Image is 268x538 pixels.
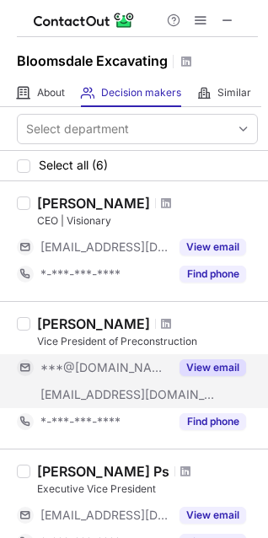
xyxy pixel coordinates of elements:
[180,239,246,256] button: Reveal Button
[37,463,169,480] div: [PERSON_NAME] Ps
[40,387,216,402] span: [EMAIL_ADDRESS][DOMAIN_NAME]
[40,360,169,375] span: ***@[DOMAIN_NAME]
[17,51,168,71] h1: Bloomsdale Excavating
[37,334,258,349] div: Vice President of Preconstruction
[37,482,258,497] div: Executive Vice President
[40,239,169,255] span: [EMAIL_ADDRESS][DOMAIN_NAME]
[180,507,246,524] button: Reveal Button
[34,10,135,30] img: ContactOut v5.3.10
[37,195,150,212] div: [PERSON_NAME]
[180,266,246,282] button: Reveal Button
[39,159,108,172] span: Select all (6)
[37,315,150,332] div: [PERSON_NAME]
[26,121,129,137] div: Select department
[37,213,258,229] div: CEO | Visionary
[40,508,169,523] span: [EMAIL_ADDRESS][DOMAIN_NAME]
[101,86,181,100] span: Decision makers
[180,413,246,430] button: Reveal Button
[180,359,246,376] button: Reveal Button
[37,86,65,100] span: About
[217,86,251,100] span: Similar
